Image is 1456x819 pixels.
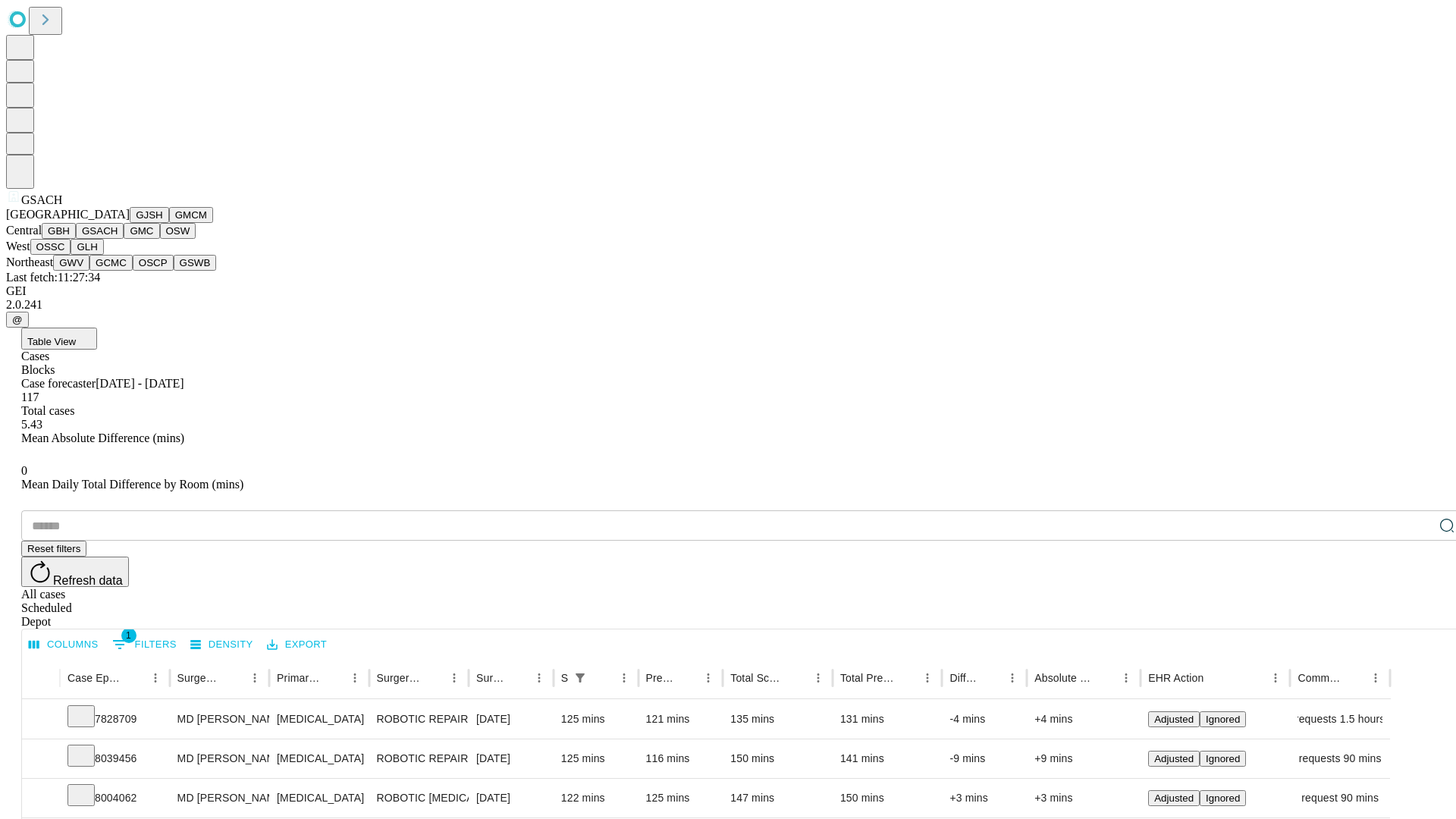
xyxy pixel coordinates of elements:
[6,284,1450,298] div: GEI
[30,786,52,812] button: Expand
[1148,790,1200,806] button: Adjusted
[177,779,262,817] div: MD [PERSON_NAME] Md
[1298,700,1382,739] div: requests 1.5 hours
[6,256,53,268] span: Northeast
[67,672,122,684] div: Case Epic Id
[21,404,74,417] span: Total cases
[30,707,52,733] button: Expand
[476,700,546,739] div: [DATE]
[21,418,42,431] span: 5.43
[840,700,935,739] div: 131 mins
[27,336,76,347] span: Table View
[27,543,80,554] span: Reset filters
[6,298,1450,312] div: 2.0.241
[1094,667,1116,689] button: Sort
[277,779,361,817] div: [MEDICAL_DATA]
[1200,790,1246,806] button: Ignored
[187,633,257,657] button: Density
[1148,672,1203,684] div: EHR Action
[570,667,591,689] button: Show filters
[786,667,808,689] button: Sort
[646,739,716,778] div: 116 mins
[1298,672,1341,684] div: Comments
[1148,711,1200,727] button: Adjusted
[177,672,221,684] div: Surgeon Name
[133,255,174,271] button: OSCP
[1154,792,1194,804] span: Adjusted
[613,667,635,689] button: Menu
[244,667,265,689] button: Menu
[67,779,162,817] div: 8004062
[344,667,366,689] button: Menu
[160,223,196,239] button: OSW
[96,377,184,390] span: [DATE] - [DATE]
[1154,714,1194,725] span: Adjusted
[1206,792,1240,804] span: Ignored
[377,672,421,684] div: Surgery Name
[698,667,719,689] button: Menu
[277,672,321,684] div: Primary Service
[108,632,180,657] button: Show filters
[1116,667,1137,689] button: Menu
[476,672,506,684] div: Surgery Date
[21,391,39,403] span: 117
[1295,700,1385,739] span: requests 1.5 hours
[377,779,461,817] div: ROBOTIC [MEDICAL_DATA] REPAIR [MEDICAL_DATA] INITIAL
[1034,672,1093,684] div: Absolute Difference
[529,667,550,689] button: Menu
[561,779,631,817] div: 122 mins
[646,700,716,739] div: 121 mins
[30,746,52,773] button: Expand
[71,239,103,255] button: GLH
[1298,779,1382,817] div: request 90 mins
[145,667,166,689] button: Menu
[1148,751,1200,767] button: Adjusted
[25,633,102,657] button: Select columns
[949,672,979,684] div: Difference
[570,667,591,689] div: 1 active filter
[730,672,785,684] div: Total Scheduled Duration
[6,208,130,221] span: [GEOGRAPHIC_DATA]
[21,193,62,206] span: GSACH
[124,667,145,689] button: Sort
[1034,700,1133,739] div: +4 mins
[949,700,1019,739] div: -4 mins
[263,633,331,657] button: Export
[1365,667,1386,689] button: Menu
[21,328,97,350] button: Table View
[21,377,96,390] span: Case forecaster
[53,255,89,271] button: GWV
[6,312,29,328] button: @
[561,700,631,739] div: 125 mins
[277,700,361,739] div: [MEDICAL_DATA]
[177,700,262,739] div: MD [PERSON_NAME] Md
[646,672,676,684] div: Predicted In Room Duration
[917,667,938,689] button: Menu
[6,224,42,237] span: Central
[1034,739,1133,778] div: +9 mins
[53,574,123,587] span: Refresh data
[277,739,361,778] div: [MEDICAL_DATA]
[1034,779,1133,817] div: +3 mins
[592,667,613,689] button: Sort
[1206,753,1240,764] span: Ignored
[67,739,162,778] div: 8039456
[730,700,825,739] div: 135 mins
[1301,779,1379,817] span: request 90 mins
[730,779,825,817] div: 147 mins
[1205,667,1226,689] button: Sort
[981,667,1002,689] button: Sort
[130,207,169,223] button: GJSH
[444,667,465,689] button: Menu
[323,667,344,689] button: Sort
[561,739,631,778] div: 125 mins
[1206,714,1240,725] span: Ignored
[21,557,129,587] button: Refresh data
[840,739,935,778] div: 141 mins
[169,207,213,223] button: GMCM
[730,739,825,778] div: 150 mins
[1299,739,1382,778] span: requests 90 mins
[377,739,461,778] div: ROBOTIC REPAIR INITIAL [MEDICAL_DATA] REDUCIBLE AGE [DEMOGRAPHIC_DATA] OR MORE
[21,478,243,491] span: Mean Daily Total Difference by Room (mins)
[6,240,30,253] span: West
